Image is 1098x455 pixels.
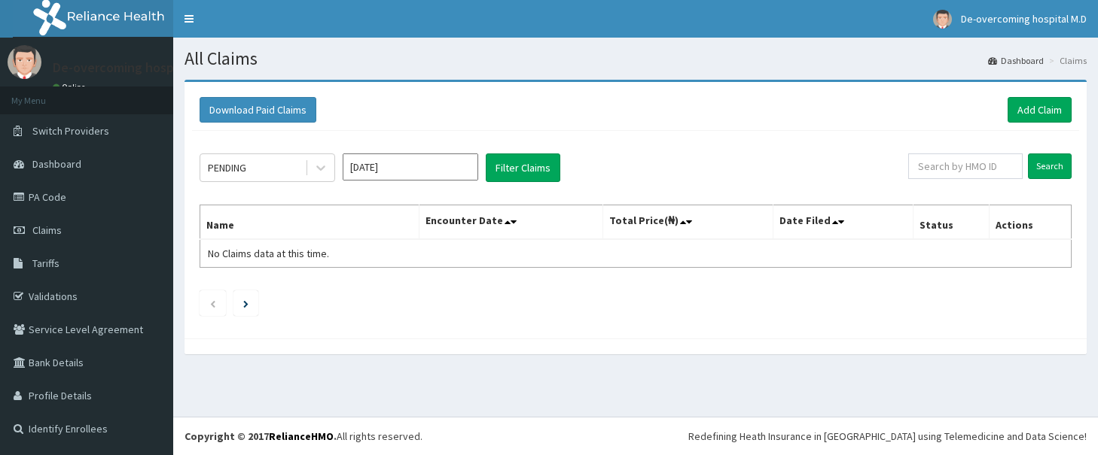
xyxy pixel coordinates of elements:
a: Online [53,82,89,93]
li: Claims [1045,54,1087,67]
span: Switch Providers [32,124,109,138]
input: Select Month and Year [343,153,478,180]
div: Redefining Heath Insurance in [GEOGRAPHIC_DATA] using Telemedicine and Data Science! [688,429,1087,444]
img: User Image [8,45,41,79]
a: Previous page [209,296,216,310]
a: Next page [243,296,249,310]
th: Total Price(₦) [603,205,773,240]
p: De-overcoming hospital M.D [53,61,217,74]
h1: All Claims [185,49,1087,68]
th: Encounter Date [419,205,603,240]
button: Download Paid Claims [200,97,316,123]
th: Name [200,205,419,240]
input: Search by HMO ID [908,153,1023,179]
th: Actions [990,205,1072,240]
footer: All rights reserved. [173,417,1098,455]
span: De-overcoming hospital M.D [961,12,1087,26]
th: Status [913,205,990,240]
img: User Image [933,10,952,29]
div: PENDING [208,160,246,175]
span: No Claims data at this time. [208,247,329,260]
a: Add Claim [1008,97,1072,123]
span: Dashboard [32,157,81,171]
a: RelianceHMO [269,429,334,443]
span: Claims [32,223,62,237]
input: Search [1028,153,1072,179]
th: Date Filed [773,205,913,240]
button: Filter Claims [486,153,560,182]
strong: Copyright © 2017 . [185,429,337,443]
a: Dashboard [988,54,1044,67]
span: Tariffs [32,256,59,270]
